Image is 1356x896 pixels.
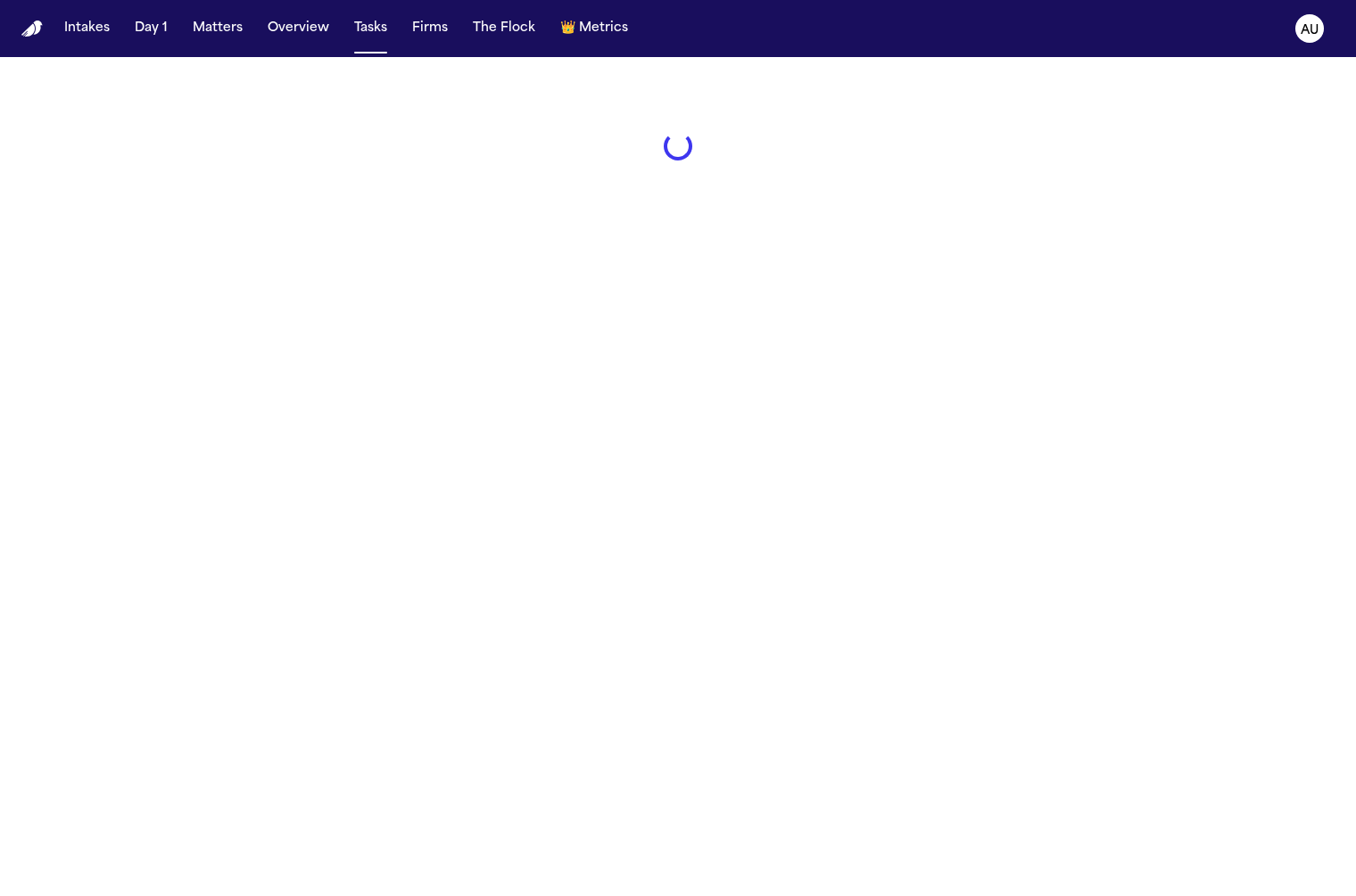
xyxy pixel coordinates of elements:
[128,12,175,45] button: Day 1
[21,21,43,37] a: Home
[21,21,43,37] img: Finch Logo
[405,12,455,45] button: Firms
[553,12,635,45] button: crownMetrics
[347,12,394,45] button: Tasks
[186,12,250,45] button: Matters
[260,12,336,45] button: Overview
[466,12,542,45] button: The Flock
[57,12,117,45] button: Intakes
